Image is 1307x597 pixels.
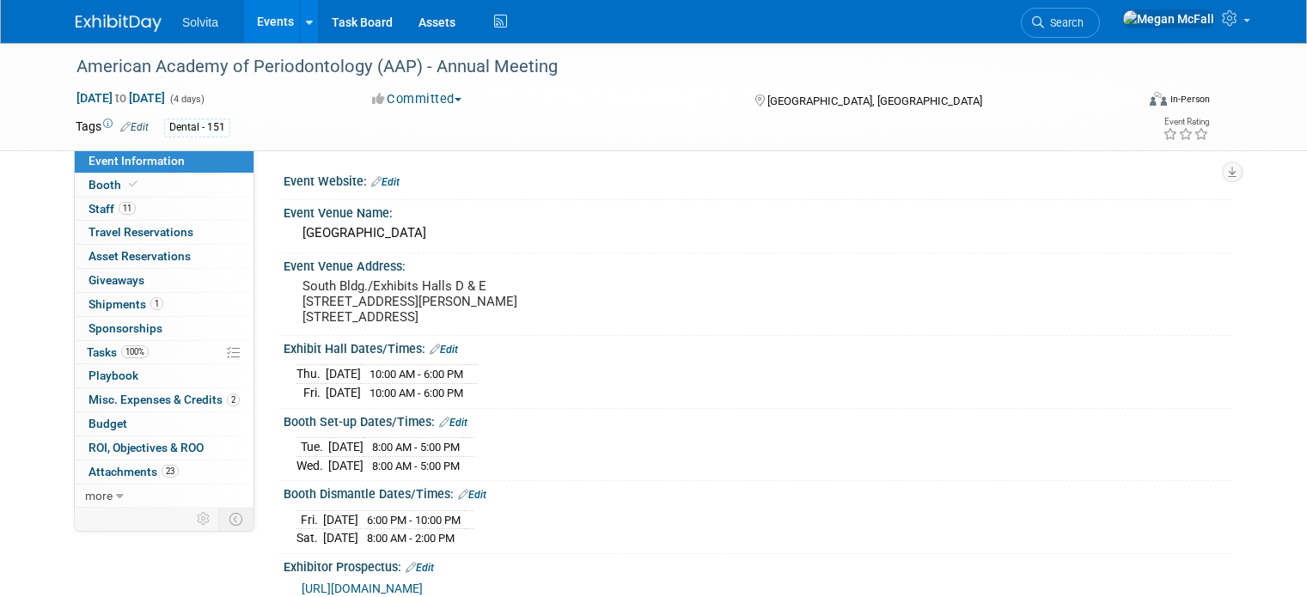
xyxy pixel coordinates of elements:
a: Asset Reservations [75,245,253,268]
div: [GEOGRAPHIC_DATA] [296,220,1218,247]
span: Solvita [182,15,218,29]
div: In-Person [1170,93,1210,106]
span: Playbook [89,369,138,382]
td: [DATE] [326,384,361,402]
td: [DATE] [326,365,361,384]
a: Search [1021,8,1100,38]
div: Exhibit Hall Dates/Times: [284,336,1231,358]
div: Booth Set-up Dates/Times: [284,409,1231,431]
td: [DATE] [323,529,358,547]
td: Sat. [296,529,323,547]
a: Travel Reservations [75,221,253,244]
a: Misc. Expenses & Credits2 [75,388,253,411]
td: Thu. [296,365,326,384]
span: Shipments [89,297,163,311]
a: more [75,484,253,508]
a: Playbook [75,364,253,387]
a: Budget [75,412,253,436]
a: Shipments1 [75,293,253,316]
span: Travel Reservations [89,225,193,239]
span: ROI, Objectives & ROO [89,441,204,454]
a: Edit [120,121,149,133]
span: Event Information [89,154,185,168]
div: Booth Dismantle Dates/Times: [284,481,1231,503]
a: Attachments23 [75,460,253,484]
span: Giveaways [89,273,144,287]
div: American Academy of Periodontology (AAP) - Annual Meeting [70,52,1114,82]
a: Edit [406,562,434,574]
div: Event Venue Address: [284,253,1231,275]
a: Giveaways [75,269,253,292]
a: Edit [371,176,400,188]
a: Booth [75,174,253,197]
div: Dental - 151 [164,119,230,137]
div: Exhibitor Prospectus: [284,554,1231,576]
span: Staff [89,202,136,216]
td: [DATE] [323,510,358,529]
a: Sponsorships [75,317,253,340]
span: 8:00 AM - 2:00 PM [367,532,455,545]
span: Asset Reservations [89,249,191,263]
a: [URL][DOMAIN_NAME] [302,582,423,595]
span: 1 [150,297,163,310]
span: 6:00 PM - 10:00 PM [367,514,461,527]
img: Format-Inperson.png [1150,92,1167,106]
span: 23 [162,465,179,478]
img: ExhibitDay [76,15,162,32]
span: 100% [121,345,149,358]
td: Toggle Event Tabs [219,508,254,530]
a: Edit [430,344,458,356]
a: Event Information [75,149,253,173]
td: Tue. [296,438,328,457]
div: Event Website: [284,168,1231,191]
span: (4 days) [168,94,205,105]
span: 2 [227,393,240,406]
span: [GEOGRAPHIC_DATA], [GEOGRAPHIC_DATA] [767,94,982,107]
i: Booth reservation complete [129,180,137,189]
span: more [85,489,113,503]
span: 8:00 AM - 5:00 PM [372,460,460,472]
td: Fri. [296,510,323,529]
span: Booth [89,178,141,192]
a: Staff11 [75,198,253,221]
div: Event Format [1042,89,1210,115]
span: to [113,91,129,105]
td: [DATE] [328,456,363,474]
pre: South Bldg./Exhibits Halls D & E [STREET_ADDRESS][PERSON_NAME] [STREET_ADDRESS] [302,278,660,325]
div: Event Rating [1163,118,1209,126]
a: Tasks100% [75,341,253,364]
span: 8:00 AM - 5:00 PM [372,441,460,454]
span: Misc. Expenses & Credits [89,393,240,406]
td: Personalize Event Tab Strip [189,508,219,530]
div: Event Venue Name: [284,200,1231,222]
td: [DATE] [328,438,363,457]
a: ROI, Objectives & ROO [75,436,253,460]
span: Search [1044,16,1084,29]
button: Committed [366,90,468,108]
span: 11 [119,202,136,215]
span: Tasks [87,345,149,359]
span: 10:00 AM - 6:00 PM [370,387,463,399]
span: [DATE] [DATE] [76,90,166,106]
a: Edit [458,489,486,501]
span: Budget [89,417,127,430]
a: Edit [439,417,467,429]
td: Tags [76,118,149,137]
span: Attachments [89,465,179,478]
td: Fri. [296,384,326,402]
img: Megan McFall [1122,9,1215,28]
td: Wed. [296,456,328,474]
span: Sponsorships [89,321,162,335]
span: 10:00 AM - 6:00 PM [370,368,463,381]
